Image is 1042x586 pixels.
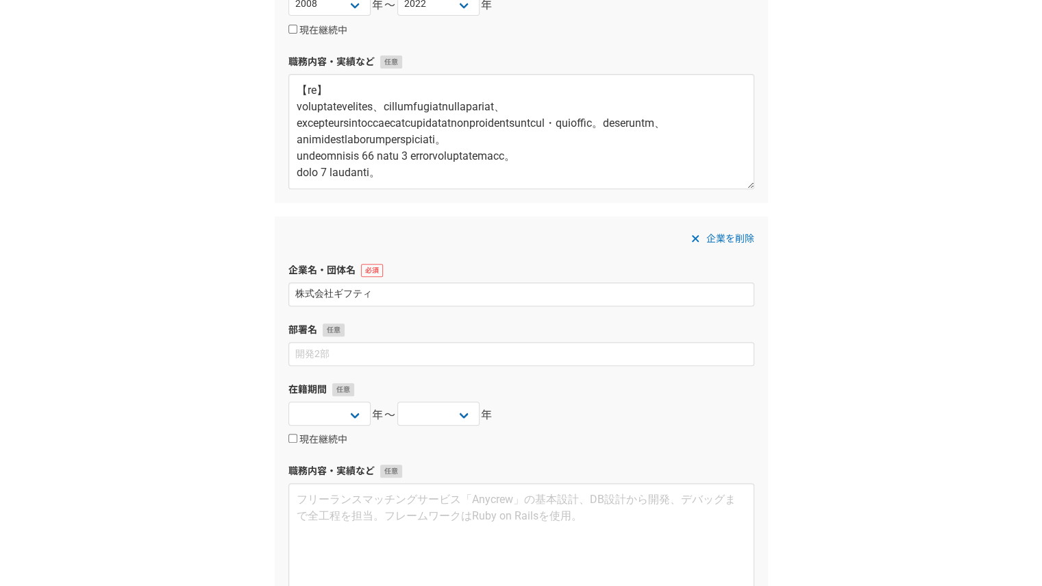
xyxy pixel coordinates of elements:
[288,282,754,306] input: エニィクルー株式会社
[288,464,754,478] label: 職務内容・実績など
[481,407,493,424] span: 年
[288,323,754,337] label: 部署名
[288,342,754,366] input: 開発2部
[288,434,297,443] input: 現在継続中
[288,55,754,69] label: 職務内容・実績など
[288,434,347,446] label: 現在継続中
[288,25,297,34] input: 現在継続中
[288,382,754,397] label: 在籍期間
[288,263,754,278] label: 企業名・団体名
[288,25,347,37] label: 現在継続中
[706,230,754,247] span: 企業を削除
[372,407,396,424] span: 年〜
